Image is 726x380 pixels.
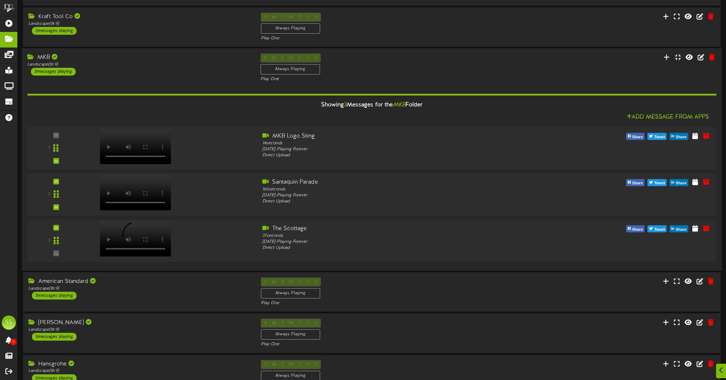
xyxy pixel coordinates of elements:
button: Share [626,133,645,140]
button: Share [670,133,688,140]
span: 0 [10,339,17,345]
div: SS [2,315,16,330]
span: Share [631,226,644,234]
button: Tweet [648,179,667,186]
span: Tweet [653,133,666,141]
div: Landscape ( 16:9 ) [28,21,250,27]
div: Play One [261,35,483,41]
div: [DATE] - Playing Forever [262,192,539,199]
button: Share [670,225,688,233]
div: 14 seconds [262,140,539,146]
i: MKB [393,102,406,108]
span: Share [674,226,688,234]
button: Share [670,179,688,186]
button: Tweet [648,225,667,233]
div: Direct Upload [262,152,539,158]
div: [DATE] - Playing Forever [262,239,539,245]
div: Always Playing [261,64,320,74]
div: 37 seconds [262,233,539,239]
div: MKB Logo Sting [262,132,539,140]
div: 166 seconds [262,186,539,192]
div: 3 messages playing [32,333,77,341]
span: 3 [344,102,347,108]
div: Always Playing [261,288,320,298]
div: Direct Upload [262,199,539,205]
div: Showing Messages for the Folder [22,97,722,113]
span: Tweet [653,179,666,187]
div: Kraft Tool Co [28,13,250,21]
div: Play One [261,300,483,306]
div: Direct Upload [262,245,539,251]
div: American Standard [28,278,250,286]
div: Hansgrohe [28,360,250,368]
div: Play One [261,77,483,83]
div: Landscape ( 16:9 ) [28,327,250,333]
div: Landscape ( 16:9 ) [27,62,250,68]
div: Always Playing [261,329,320,340]
button: Add Message From Apps [624,113,711,122]
button: Tweet [648,133,667,140]
span: Share [674,179,688,187]
div: [DATE] - Playing Forever [262,146,539,152]
div: 3 messages playing [32,292,77,300]
span: Share [631,179,644,187]
span: Share [674,133,688,141]
div: 2 messages playing [32,27,77,35]
div: 3 messages playing [31,68,76,76]
button: Share [626,225,645,233]
div: Santaquin Parade [262,178,539,186]
div: Always Playing [261,23,320,34]
span: Share [631,133,644,141]
button: Share [626,179,645,186]
div: Landscape ( 16:9 ) [28,368,250,374]
div: [PERSON_NAME] [28,319,250,327]
div: The Scottage [262,225,539,233]
div: Landscape ( 16:9 ) [28,286,250,292]
div: Play One [261,341,483,347]
div: MKB [27,54,250,62]
span: Tweet [653,226,666,234]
